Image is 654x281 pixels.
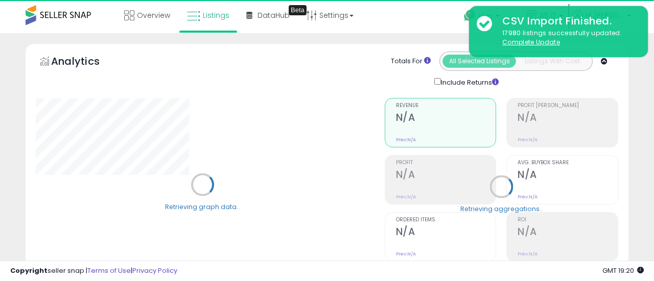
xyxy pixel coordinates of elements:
[442,55,516,68] button: All Selected Listings
[502,38,560,46] u: Complete Update
[203,10,229,20] span: Listings
[258,10,290,20] span: DataHub
[289,5,307,15] div: Tooltip anchor
[516,55,589,68] button: Listings With Cost
[137,10,170,20] span: Overview
[427,76,511,88] div: Include Returns
[391,57,431,66] div: Totals For
[460,204,543,213] div: Retrieving aggregations..
[495,29,640,47] div: 17980 listings successfully updated.
[10,266,48,275] strong: Copyright
[463,9,476,22] i: Get Help
[10,266,177,276] div: seller snap | |
[51,54,120,71] h5: Analytics
[165,202,240,211] div: Retrieving graph data..
[495,14,640,29] div: CSV Import Finished.
[456,2,517,33] a: Help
